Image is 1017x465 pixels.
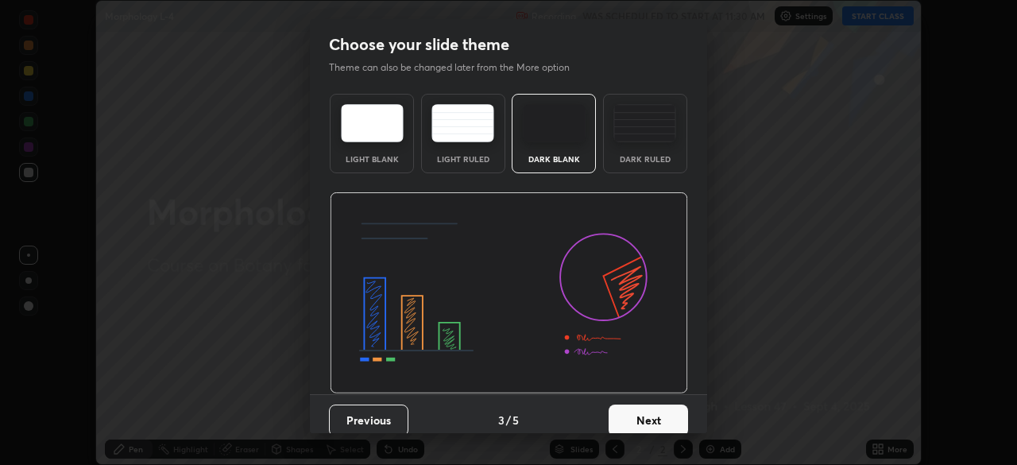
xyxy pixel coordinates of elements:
img: lightRuledTheme.5fabf969.svg [431,104,494,142]
img: darkThemeBanner.d06ce4a2.svg [330,192,688,394]
img: darkTheme.f0cc69e5.svg [523,104,586,142]
div: Light Blank [340,155,404,163]
img: darkRuledTheme.de295e13.svg [613,104,676,142]
div: Dark Blank [522,155,586,163]
div: Light Ruled [431,155,495,163]
h4: 5 [512,412,519,428]
h4: / [506,412,511,428]
h2: Choose your slide theme [329,34,509,55]
button: Previous [329,405,408,436]
h4: 3 [498,412,505,428]
button: Next [609,405,688,436]
img: lightTheme.e5ed3b09.svg [341,104,404,142]
p: Theme can also be changed later from the More option [329,60,586,75]
div: Dark Ruled [613,155,677,163]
